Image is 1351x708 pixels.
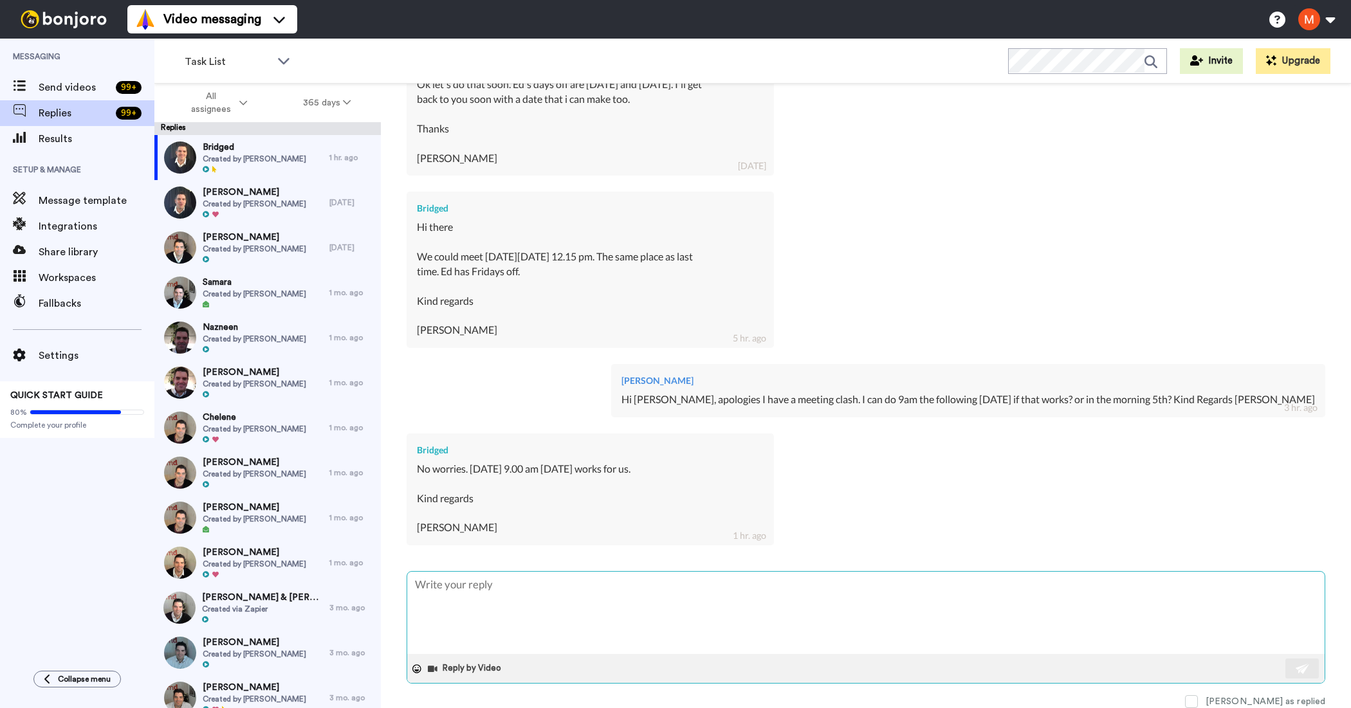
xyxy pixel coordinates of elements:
button: Reply by Video [427,659,505,678]
div: 1 mo. ago [329,558,374,568]
div: 1 mo. ago [329,332,374,343]
span: Workspaces [39,270,154,286]
img: vm-color.svg [135,9,156,30]
span: Created by [PERSON_NAME] [203,379,306,389]
div: 1 mo. ago [329,377,374,388]
span: Complete your profile [10,420,144,430]
img: 10861782-51af-4f73-a57b-0a8d1e7afb9d-thumb.jpg [164,412,196,444]
a: [PERSON_NAME]Created by [PERSON_NAME]1 mo. ago [154,360,381,405]
img: 6f791c55-59c1-4249-bd9f-2f3694cedfd8-thumb.jpg [164,231,196,264]
img: 14056f05-d9a0-4c60-9e5a-31fc6590360b-thumb.jpg [164,141,196,174]
span: [PERSON_NAME] [203,456,306,469]
img: af1a2447-55c9-4a97-b220-a0ecc5455218-thumb.jpg [164,502,196,534]
img: 57c3eae0-c872-4119-a684-325665ff79cf-thumb.jpg [164,322,196,354]
span: Share library [39,244,154,260]
div: [PERSON_NAME] [621,374,1315,387]
div: No worries. [DATE] 9.00 am [DATE] works for us. Kind regards [PERSON_NAME] [417,462,764,535]
a: [PERSON_NAME]Created by [PERSON_NAME]1 mo. ago [154,450,381,495]
div: Ok let's do that soon. Ed's days off are [DATE] and [DATE]. I'll get back to you soon with a date... [417,77,764,165]
img: 940c72f7-97db-468b-8c83-ae8330c4bcc0-thumb.jpg [164,457,196,489]
span: [PERSON_NAME] [203,501,306,514]
img: bj-logo-header-white.svg [15,10,112,28]
div: 5 hr. ago [733,332,766,345]
span: Created by [PERSON_NAME] [203,199,306,209]
div: 1 hr. ago [733,529,766,542]
span: Bridged [203,141,306,154]
span: [PERSON_NAME] [203,636,306,649]
a: NazneenCreated by [PERSON_NAME]1 mo. ago [154,315,381,360]
div: Bridged [417,444,764,457]
a: [PERSON_NAME] & [PERSON_NAME]Created via Zapier3 mo. ago [154,585,381,630]
span: Message template [39,193,154,208]
div: 1 mo. ago [329,513,374,523]
div: Bridged [417,202,764,215]
span: Send videos [39,80,111,95]
span: Created by [PERSON_NAME] [203,244,306,254]
div: Hi [PERSON_NAME], apologies I have a meeting clash. I can do 9am the following [DATE] if that wor... [621,392,1315,407]
span: Created by [PERSON_NAME] [203,334,306,344]
span: Created via Zapier [202,604,323,614]
img: 22353a6c-c125-4fe0-b2b0-e217b0722219-thumb.jpg [164,277,196,309]
span: Collapse menu [58,674,111,684]
img: 233e0dd7-ba94-4541-8530-a946525a99ff-thumb.jpg [164,367,196,399]
div: Replies [154,122,381,135]
span: Video messaging [163,10,261,28]
span: Task List [185,54,271,69]
span: Integrations [39,219,154,234]
img: 21d5295b-cca2-4744-95df-56cc399a1d28-thumb.jpg [164,637,196,669]
span: Fallbacks [39,296,154,311]
div: 3 mo. ago [329,648,374,658]
span: [PERSON_NAME] [203,366,306,379]
div: 1 mo. ago [329,467,374,478]
div: [PERSON_NAME] as replied [1206,695,1325,708]
span: Created by [PERSON_NAME] [203,424,306,434]
span: Results [39,131,154,147]
div: 1 hr. ago [329,152,374,163]
div: 3 mo. ago [329,693,374,703]
button: Collapse menu [33,671,121,687]
a: [PERSON_NAME]Created by [PERSON_NAME]1 mo. ago [154,495,381,540]
a: BridgedCreated by [PERSON_NAME]1 hr. ago [154,135,381,180]
span: Created by [PERSON_NAME] [203,289,306,299]
span: [PERSON_NAME] [203,231,306,244]
img: 13d0547d-15b6-4bb5-864e-a7017640bb88-thumb.jpg [164,547,196,579]
span: All assignees [185,90,237,116]
span: Chelene [203,411,306,424]
span: Created by [PERSON_NAME] [203,469,306,479]
span: [PERSON_NAME] [203,681,306,694]
div: 3 mo. ago [329,603,374,613]
button: Invite [1180,48,1243,74]
span: Created by [PERSON_NAME] [203,154,306,164]
span: Samara [203,276,306,289]
div: [DATE] [738,159,766,172]
span: [PERSON_NAME] [203,546,306,559]
span: Settings [39,348,154,363]
span: Created by [PERSON_NAME] [203,514,306,524]
img: 295385ef-8967-42a2-9634-3409e74d0fb5-thumb.jpg [164,186,196,219]
div: [DATE] [329,242,374,253]
span: Nazneen [203,321,306,334]
div: 99 + [116,107,142,120]
a: [PERSON_NAME]Created by [PERSON_NAME][DATE] [154,180,381,225]
button: Upgrade [1256,48,1330,74]
a: [PERSON_NAME]Created by [PERSON_NAME][DATE] [154,225,381,270]
a: [PERSON_NAME]Created by [PERSON_NAME]3 mo. ago [154,630,381,675]
span: 80% [10,407,27,417]
img: d2c81f9a-2e6b-483a-8506-54cb785bf0c0-thumb.jpg [163,592,196,624]
div: 3 hr. ago [1284,401,1318,414]
div: 1 mo. ago [329,422,374,433]
span: [PERSON_NAME] & [PERSON_NAME] [202,591,323,604]
a: CheleneCreated by [PERSON_NAME]1 mo. ago [154,405,381,450]
span: Created by [PERSON_NAME] [203,694,306,704]
button: All assignees [157,85,275,121]
span: Created by [PERSON_NAME] [203,649,306,659]
span: Created by [PERSON_NAME] [203,559,306,569]
img: send-white.svg [1296,664,1310,674]
a: SamaraCreated by [PERSON_NAME]1 mo. ago [154,270,381,315]
a: [PERSON_NAME]Created by [PERSON_NAME]1 mo. ago [154,540,381,585]
div: [DATE] [329,197,374,208]
div: Hi there We could meet [DATE][DATE] 12.15 pm. The same place as last time. Ed has Fridays off. Ki... [417,220,764,338]
span: Replies [39,105,111,121]
span: QUICK START GUIDE [10,391,103,400]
